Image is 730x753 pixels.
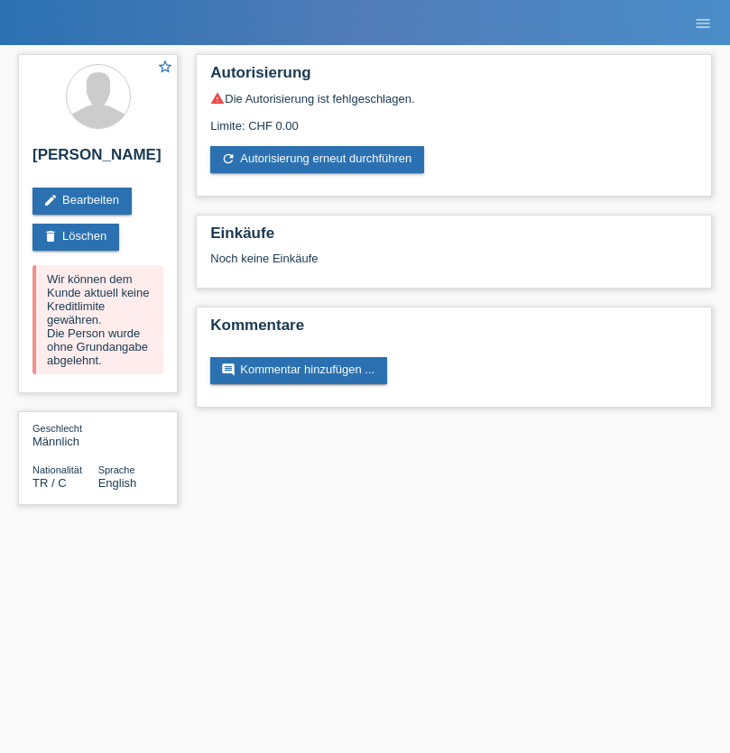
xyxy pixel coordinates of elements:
div: Noch keine Einkäufe [210,252,698,279]
span: Geschlecht [32,423,82,434]
span: Sprache [98,464,135,475]
a: refreshAutorisierung erneut durchführen [210,146,424,173]
a: star_border [157,59,173,78]
a: commentKommentar hinzufügen ... [210,357,387,384]
i: comment [221,363,236,377]
div: Wir können dem Kunde aktuell keine Kreditlimite gewähren. Die Person wurde ohne Grundangabe abgel... [32,265,163,374]
div: Männlich [32,421,98,448]
div: Limite: CHF 0.00 [210,106,698,133]
a: editBearbeiten [32,188,132,215]
h2: Einkäufe [210,225,698,252]
i: edit [43,193,58,207]
span: English [98,476,137,490]
i: warning [210,91,225,106]
i: refresh [221,152,236,166]
h2: Autorisierung [210,64,698,91]
i: delete [43,229,58,243]
h2: [PERSON_NAME] [32,146,163,173]
span: Türkei / C / 31.01.2007 [32,476,67,490]
i: star_border [157,59,173,75]
h2: Kommentare [210,317,698,344]
span: Nationalität [32,464,82,475]
a: menu [685,17,721,28]
div: Die Autorisierung ist fehlgeschlagen. [210,91,698,106]
i: menu [694,14,712,32]
a: deleteLöschen [32,224,119,251]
